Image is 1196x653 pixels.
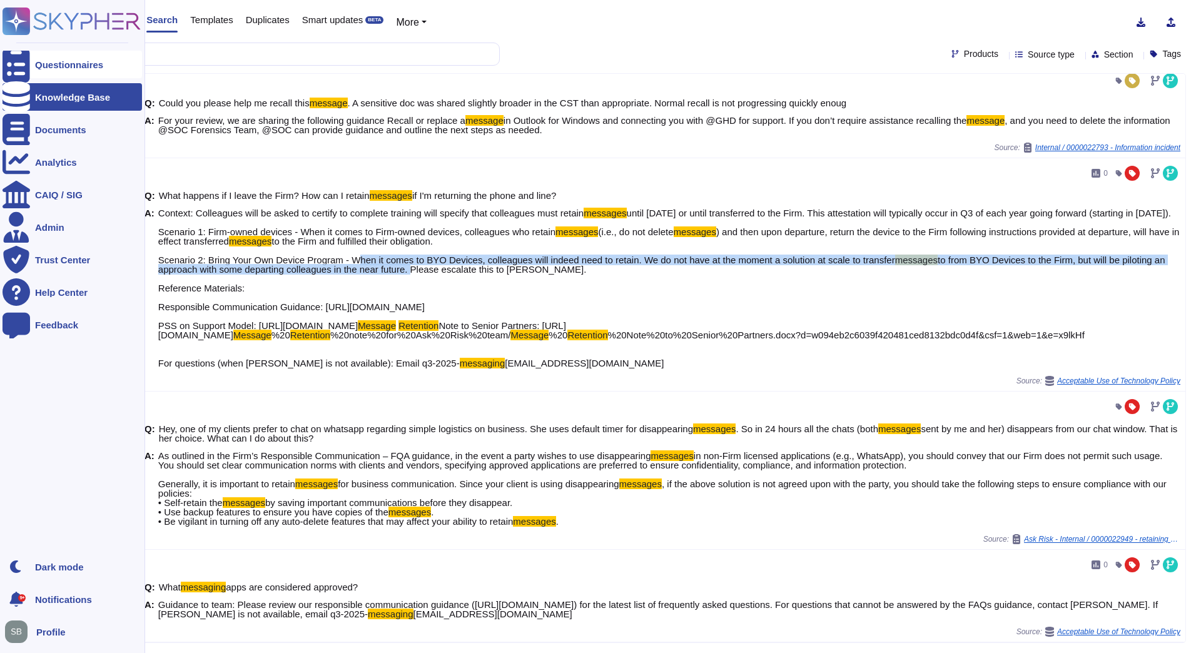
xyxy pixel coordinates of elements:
span: Could you please help me recall this [159,98,310,108]
span: Smart updates [302,15,363,24]
span: As outlined in the Firm’s Responsible Communication – FQA guidance, in the event a party wishes t... [158,450,651,461]
a: Analytics [3,148,142,176]
mark: messages [674,226,716,237]
a: Help Center [3,278,142,306]
span: Hey, one of my clients prefer to chat on whatsapp regarding simple logistics on business. She use... [159,423,693,434]
span: [EMAIL_ADDRESS][DOMAIN_NAME] [413,609,572,619]
span: until [DATE] or until transferred to the Firm. This attestation will typically occur in Q3 of eac... [158,208,1171,237]
b: A: [144,451,155,526]
mark: messages [619,478,662,489]
mark: message [465,115,504,126]
a: Questionnaires [3,51,142,78]
span: %20Note%20to%20Senior%20Partners.docx?d=w094eb2c6039f420481ced8132bdc0d4f&csf=1&web=1&e=x9lkHf Fo... [158,330,1085,368]
span: Templates [190,15,233,24]
button: user [3,618,36,645]
span: apps are considered approved? [226,582,358,592]
span: ) and then upon departure, return the device to the Firm following instructions provided at depar... [158,226,1180,246]
span: [EMAIL_ADDRESS][DOMAIN_NAME] [505,358,664,368]
div: 9+ [18,594,26,602]
mark: messages [513,516,555,527]
span: Source: [983,534,1180,544]
span: 0 [1103,561,1108,569]
span: 0 [1103,170,1108,177]
mark: message [310,98,348,108]
span: Search [146,15,178,24]
b: A: [144,600,155,619]
div: Dark mode [35,562,84,572]
a: Admin [3,213,142,241]
mark: messages [555,226,598,237]
mark: messages [895,255,938,265]
span: Source: [1016,376,1180,386]
span: Notifications [35,595,92,604]
span: . [556,516,559,527]
div: Trust Center [35,255,90,265]
span: , if the above solution is not agreed upon with the party, you should take the following steps to... [158,478,1167,508]
mark: messaging [460,358,505,368]
span: Tags [1162,49,1181,58]
mark: messages [584,208,626,218]
a: Trust Center [3,246,142,273]
span: for business communication. Since your client is using disappearing [338,478,619,489]
span: . A sensitive doc was shared slightly broader in the CST than appropriate. Normal recall is not p... [348,98,847,108]
b: Q: [144,98,155,108]
div: CAIQ / SIG [35,190,83,200]
b: Q: [144,191,155,200]
span: Guidance to team: Please review our responsible communication guidance ([URL][DOMAIN_NAME]) for t... [158,599,1158,619]
span: Ask Risk - Internal / 0000022949 - retaining message on non-licensed ap [1024,535,1180,543]
span: Source: [1016,627,1180,637]
span: For your review, we are sharing the following guidance Recall or replace a [158,115,465,126]
mark: messages [370,190,412,201]
mark: message [966,115,1005,126]
span: if I'm returning the phone and line? [412,190,557,201]
span: Section [1104,50,1133,59]
span: Acceptable Use of Technology Policy [1057,628,1180,635]
span: What happens if I leave the Firm? How can I retain [159,190,370,201]
img: user [5,620,28,643]
mark: messages [388,507,431,517]
span: Source type [1028,50,1075,59]
button: More [396,15,427,30]
span: (i.e., do not delete [598,226,673,237]
span: Internal / 0000022793 - Information incident [1035,144,1180,151]
input: Search a question or template... [49,43,487,65]
mark: messages [693,423,736,434]
b: A: [144,116,155,134]
mark: Message [358,320,396,331]
span: in non-Firm licensed applications (e.g., WhatsApp), you should convey that our Firm does not perm... [158,450,1163,489]
a: Documents [3,116,142,143]
span: %20note%20for%20Ask%20Risk%20team/ [330,330,511,340]
span: . So in 24 hours all the chats (both [736,423,878,434]
mark: messages [295,478,338,489]
mark: Retention [567,330,607,340]
div: Feedback [35,320,78,330]
span: . • Be vigilant in turning off any auto-delete features that may affect your ability to retain [158,507,514,527]
span: %20 [271,330,290,340]
div: Knowledge Base [35,93,110,102]
mark: Retention [398,320,438,331]
div: Help Center [35,288,88,297]
span: More [396,17,418,28]
span: What [159,582,181,592]
span: to from BYO Devices to the Firm, but will be piloting an approach with some departing colleagues ... [158,255,1165,331]
span: , and you need to delete the information @SOC Forensics Team, @SOC can provide guidance and outli... [158,115,1170,135]
mark: messages [651,450,693,461]
mark: messages [223,497,265,508]
mark: messages [229,236,271,246]
span: %20 [549,330,567,340]
div: Documents [35,125,86,134]
mark: messages [878,423,921,434]
span: Note to Senior Partners: [URL][DOMAIN_NAME] [158,320,566,340]
span: Context: Colleagues will be asked to certify to complete training will specify that colleagues mu... [158,208,584,218]
mark: messaging [181,582,226,592]
mark: Message [510,330,549,340]
span: in Outlook for Windows and connecting you with @GHD for support. If you don’t require assistance ... [504,115,967,126]
div: Analytics [35,158,77,167]
a: Knowledge Base [3,83,142,111]
span: Products [964,49,998,58]
span: Duplicates [246,15,290,24]
div: Questionnaires [35,60,103,69]
b: Q: [144,582,155,592]
a: Feedback [3,311,142,338]
mark: messaging [368,609,413,619]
